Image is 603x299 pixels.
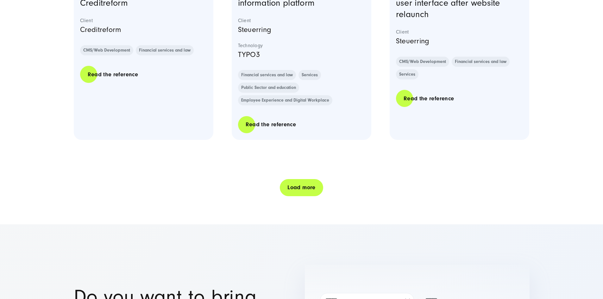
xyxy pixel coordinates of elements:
p: TYPO3 [238,49,365,61]
p: Steuerring [396,35,523,47]
a: Financial services and law [238,70,296,80]
p: Creditreform [80,24,207,36]
a: Public Sector and education [238,83,299,93]
a: CMS/Web Development [396,57,449,67]
a: Financial services and law [452,57,510,67]
a: Services [298,70,321,80]
a: Load more [280,178,323,196]
a: Read the reference [238,115,304,134]
a: Read the reference [396,90,462,108]
strong: Client [396,29,523,35]
strong: Technology [238,42,365,49]
p: Steuerring [238,24,365,36]
a: Employee Experience and Digital Workplace [238,95,332,105]
strong: Client [80,17,207,24]
a: Financial services and law [136,45,194,55]
a: CMS/Web Development [80,45,133,55]
a: Read the reference [80,65,146,84]
strong: Client [238,17,365,24]
a: Services [396,69,418,79]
